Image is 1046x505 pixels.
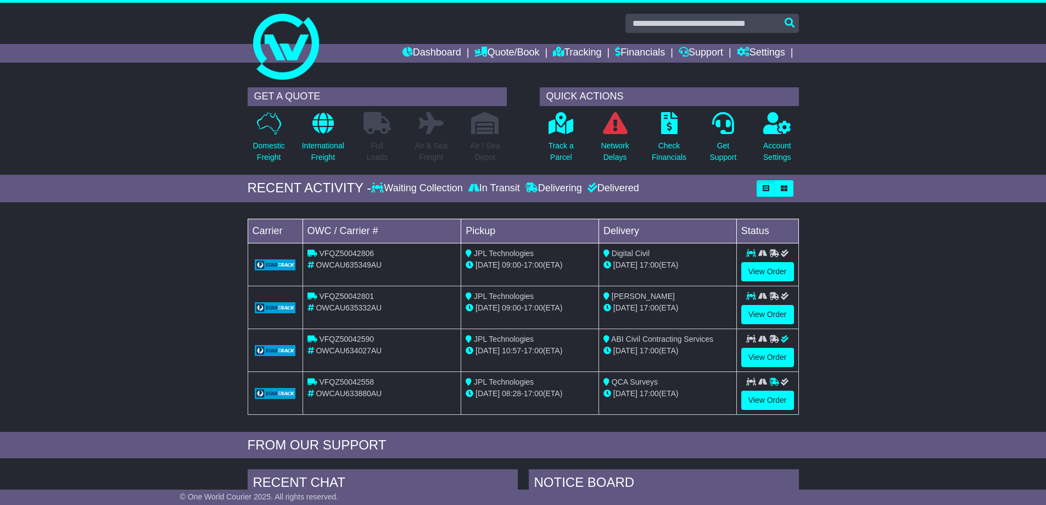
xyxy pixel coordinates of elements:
[524,303,543,312] span: 17:00
[603,259,732,271] div: (ETA)
[476,260,500,269] span: [DATE]
[709,140,736,163] p: Get Support
[603,345,732,357] div: (ETA)
[252,112,285,169] a: DomesticFreight
[524,346,543,355] span: 17:00
[540,87,799,106] div: QUICK ACTIONS
[613,346,637,355] span: [DATE]
[613,389,637,398] span: [DATE]
[319,249,374,258] span: VFQZ50042806
[640,303,659,312] span: 17:00
[253,140,284,163] p: Domestic Freight
[548,112,574,169] a: Track aParcel
[319,335,374,343] span: VFQZ50042590
[523,182,585,195] div: Delivering
[611,335,713,343] span: ABI Civil Contracting Services
[640,346,659,355] span: 17:00
[612,249,650,258] span: Digital Civil
[466,302,594,314] div: - (ETA)
[474,378,534,386] span: JPL Technologies
[603,302,732,314] div: (ETA)
[474,44,539,63] a: Quote/Book
[640,389,659,398] span: 17:00
[613,260,637,269] span: [DATE]
[612,378,658,386] span: QCA Surveys
[363,140,391,163] p: Full Loads
[603,388,732,399] div: (ETA)
[741,305,794,324] a: View Order
[255,388,296,399] img: GetCarrierServiceLogo
[613,303,637,312] span: [DATE]
[316,260,382,269] span: OWCAU635349AU
[615,44,665,63] a: Financials
[319,378,374,386] span: VFQZ50042558
[248,437,799,453] div: FROM OUR SUPPORT
[316,303,382,312] span: OWCAU635332AU
[371,182,465,195] div: Waiting Collection
[248,469,518,499] div: RECENT CHAT
[524,260,543,269] span: 17:00
[316,389,382,398] span: OWCAU633880AU
[763,112,792,169] a: AccountSettings
[524,389,543,398] span: 17:00
[466,182,523,195] div: In Transit
[461,219,599,243] td: Pickup
[302,140,344,163] p: International Freight
[402,44,461,63] a: Dashboard
[466,345,594,357] div: - (ETA)
[303,219,461,243] td: OWC / Carrier #
[466,259,594,271] div: - (ETA)
[640,260,659,269] span: 17:00
[741,391,794,410] a: View Order
[502,260,521,269] span: 09:00
[549,140,574,163] p: Track a Parcel
[466,388,594,399] div: - (ETA)
[553,44,601,63] a: Tracking
[474,292,534,301] span: JPL Technologies
[255,345,296,356] img: GetCarrierServiceLogo
[600,112,629,169] a: NetworkDelays
[612,292,675,301] span: [PERSON_NAME]
[651,112,687,169] a: CheckFinancials
[709,112,737,169] a: GetSupport
[679,44,723,63] a: Support
[255,259,296,270] img: GetCarrierServiceLogo
[763,140,791,163] p: Account Settings
[736,219,798,243] td: Status
[502,303,521,312] span: 09:00
[476,346,500,355] span: [DATE]
[502,389,521,398] span: 08:28
[474,335,534,343] span: JPL Technologies
[652,140,686,163] p: Check Financials
[415,140,448,163] p: Air & Sea Freight
[248,87,507,106] div: GET A QUOTE
[248,219,303,243] td: Carrier
[255,302,296,313] img: GetCarrierServiceLogo
[737,44,785,63] a: Settings
[476,389,500,398] span: [DATE]
[248,180,372,196] div: RECENT ACTIVITY -
[180,492,339,501] span: © One World Courier 2025. All rights reserved.
[529,469,799,499] div: NOTICE BOARD
[316,346,382,355] span: OWCAU634027AU
[301,112,345,169] a: InternationalFreight
[598,219,736,243] td: Delivery
[474,249,534,258] span: JPL Technologies
[502,346,521,355] span: 10:57
[741,262,794,281] a: View Order
[601,140,629,163] p: Network Delays
[319,292,374,301] span: VFQZ50042801
[471,140,500,163] p: Air / Sea Depot
[585,182,639,195] div: Delivered
[476,303,500,312] span: [DATE]
[741,348,794,367] a: View Order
